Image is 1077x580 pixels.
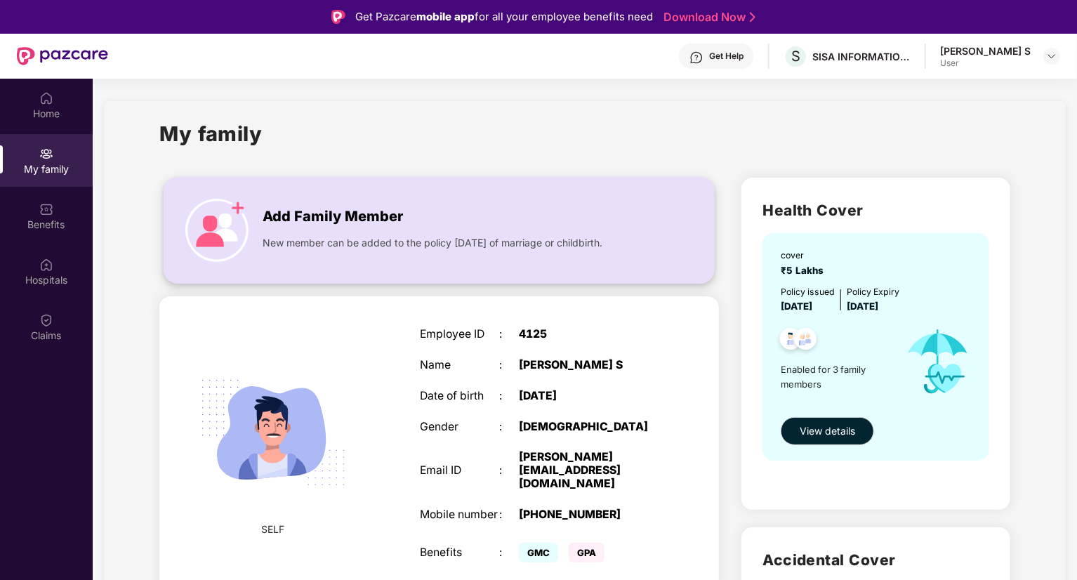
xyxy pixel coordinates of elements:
img: svg+xml;base64,PHN2ZyBpZD0iSG9zcGl0YWxzIiB4bWxucz0iaHR0cDovL3d3dy53My5vcmcvMjAwMC9zdmciIHdpZHRoPS... [39,258,53,272]
img: svg+xml;base64,PHN2ZyB4bWxucz0iaHR0cDovL3d3dy53My5vcmcvMjAwMC9zdmciIHdpZHRoPSIyMjQiIGhlaWdodD0iMT... [184,343,362,522]
div: User [940,58,1031,69]
span: [DATE] [847,301,878,312]
h2: Health Cover [762,199,989,222]
img: icon [894,314,982,409]
div: [DEMOGRAPHIC_DATA] [519,421,658,434]
div: Mobile number [420,508,499,522]
div: 4125 [519,328,658,341]
span: SELF [262,522,285,537]
div: Date of birth [420,390,499,403]
img: icon [185,199,249,262]
div: Email ID [420,464,499,477]
div: : [499,464,519,477]
div: Employee ID [420,328,499,341]
img: New Pazcare Logo [17,47,108,65]
div: : [499,359,519,372]
span: Add Family Member [263,206,403,228]
div: SISA INFORMATION SECURITY PVT LTD [812,50,911,63]
div: : [499,390,519,403]
img: Logo [331,10,345,24]
h1: My family [159,118,263,150]
div: [PERSON_NAME] S [940,44,1031,58]
div: cover [781,249,829,262]
button: View details [781,417,874,445]
div: Policy Expiry [847,285,899,298]
div: : [499,546,519,560]
div: Get Help [709,51,744,62]
img: svg+xml;base64,PHN2ZyB4bWxucz0iaHR0cDovL3d3dy53My5vcmcvMjAwMC9zdmciIHdpZHRoPSI0OC45NDMiIGhlaWdodD... [774,324,808,358]
span: [DATE] [781,301,812,312]
img: svg+xml;base64,PHN2ZyBpZD0iSG9tZSIgeG1sbnM9Imh0dHA6Ly93d3cudzMub3JnLzIwMDAvc3ZnIiB3aWR0aD0iMjAiIG... [39,91,53,105]
div: [DATE] [519,390,658,403]
div: [PERSON_NAME][EMAIL_ADDRESS][DOMAIN_NAME] [519,451,658,490]
img: svg+xml;base64,PHN2ZyBpZD0iQ2xhaW0iIHhtbG5zPSJodHRwOi8vd3d3LnczLm9yZy8yMDAwL3N2ZyIgd2lkdGg9IjIwIi... [39,313,53,327]
span: View details [800,423,855,439]
div: Gender [420,421,499,434]
div: : [499,508,519,522]
div: : [499,328,519,341]
img: svg+xml;base64,PHN2ZyB4bWxucz0iaHR0cDovL3d3dy53My5vcmcvMjAwMC9zdmciIHdpZHRoPSI0OC45NDMiIGhlaWdodD... [788,324,823,358]
div: Benefits [420,546,499,560]
span: GMC [519,543,558,562]
strong: mobile app [416,10,475,23]
div: Name [420,359,499,372]
img: svg+xml;base64,PHN2ZyBpZD0iSGVscC0zMngzMiIgeG1sbnM9Imh0dHA6Ly93d3cudzMub3JnLzIwMDAvc3ZnIiB3aWR0aD... [689,51,703,65]
span: Enabled for 3 family members [781,362,893,391]
span: New member can be added to the policy [DATE] of marriage or childbirth. [263,235,602,251]
a: Download Now [663,10,751,25]
img: Stroke [750,10,755,25]
div: : [499,421,519,434]
div: Get Pazcare for all your employee benefits need [355,8,653,25]
img: svg+xml;base64,PHN2ZyBpZD0iQmVuZWZpdHMiIHhtbG5zPSJodHRwOi8vd3d3LnczLm9yZy8yMDAwL3N2ZyIgd2lkdGg9Ij... [39,202,53,216]
span: S [791,48,800,65]
h2: Accidental Cover [762,548,989,572]
div: [PERSON_NAME] S [519,359,658,372]
div: Policy issued [781,285,835,298]
span: GPA [569,543,604,562]
img: svg+xml;base64,PHN2ZyBpZD0iRHJvcGRvd24tMzJ4MzIiIHhtbG5zPSJodHRwOi8vd3d3LnczLm9yZy8yMDAwL3N2ZyIgd2... [1046,51,1057,62]
span: ₹5 Lakhs [781,265,829,276]
img: svg+xml;base64,PHN2ZyB3aWR0aD0iMjAiIGhlaWdodD0iMjAiIHZpZXdCb3g9IjAgMCAyMCAyMCIgZmlsbD0ibm9uZSIgeG... [39,147,53,161]
div: [PHONE_NUMBER] [519,508,658,522]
